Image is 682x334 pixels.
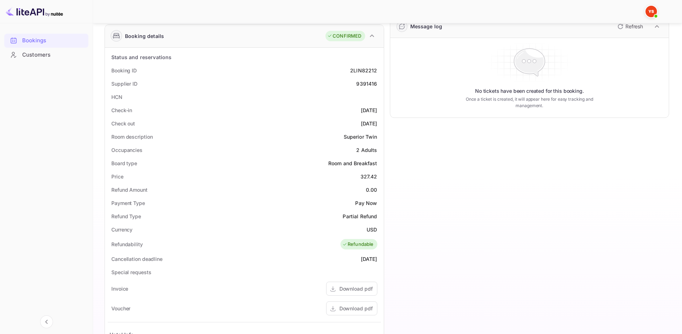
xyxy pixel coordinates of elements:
div: [DATE] [361,120,377,127]
p: No tickets have been created for this booking. [475,87,584,95]
div: Download pdf [339,305,373,312]
div: Superior Twin [344,133,377,140]
button: Collapse navigation [40,315,53,328]
div: Room description [111,133,153,140]
div: Refundable [342,241,374,248]
div: [DATE] [361,106,377,114]
p: Once a ticket is created, it will appear here for easy tracking and management. [454,96,604,109]
div: Booking ID [111,67,137,74]
div: Message log [410,23,442,30]
div: 2LlN82212 [350,67,377,74]
div: Check-in [111,106,132,114]
div: Check out [111,120,135,127]
div: Cancellation deadline [111,255,163,263]
a: Customers [4,48,88,61]
div: Room and Breakfast [328,159,377,167]
div: Price [111,173,124,180]
div: Payment Type [111,199,145,207]
button: Refresh [613,21,646,32]
div: HCN [111,93,122,101]
div: Customers [22,51,85,59]
div: 0.00 [366,186,377,194]
div: Booking details [125,32,164,40]
div: USD [367,226,377,233]
div: Occupancies [111,146,142,154]
div: 9391416 [356,80,377,87]
div: CONFIRMED [327,33,361,40]
p: Refresh [625,23,643,30]
div: Pay Now [355,199,377,207]
div: [DATE] [361,255,377,263]
div: Voucher [111,305,130,312]
img: Yandex Support [645,6,657,17]
div: 2 Adults [356,146,377,154]
div: Bookings [22,37,85,45]
div: Customers [4,48,88,62]
div: Status and reservations [111,53,171,61]
div: Invoice [111,285,128,292]
div: Special requests [111,268,151,276]
div: Refund Type [111,213,141,220]
div: Refundability [111,240,143,248]
div: Refund Amount [111,186,147,194]
div: Currency [111,226,132,233]
div: Bookings [4,34,88,48]
div: Partial Refund [343,213,377,220]
div: Download pdf [339,285,373,292]
div: Board type [111,159,137,167]
div: 327.42 [361,173,377,180]
img: LiteAPI logo [6,6,63,17]
div: Supplier ID [111,80,137,87]
a: Bookings [4,34,88,47]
